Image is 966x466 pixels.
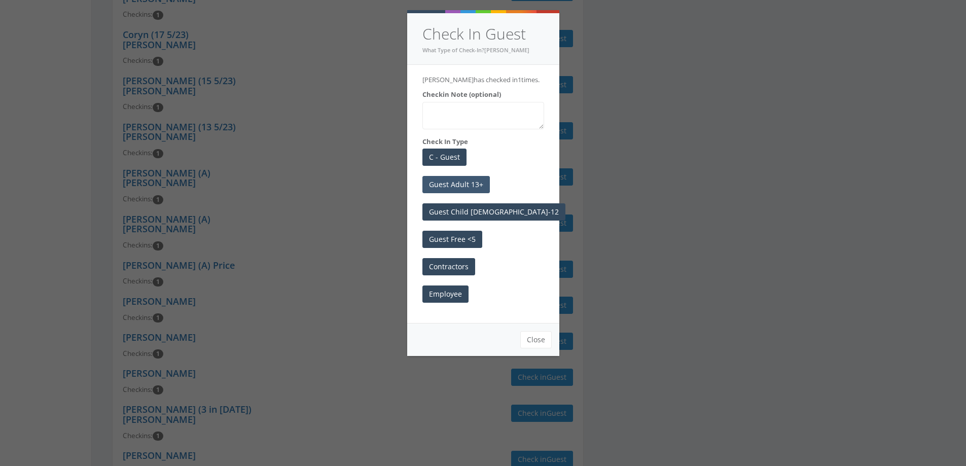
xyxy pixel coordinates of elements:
[422,285,469,303] button: Employee
[422,258,475,275] button: Contractors
[422,75,544,85] p: [PERSON_NAME] has checked in times.
[422,176,490,193] button: Guest Adult 13+
[422,23,544,45] h4: Check In Guest
[422,203,565,221] button: Guest Child [DEMOGRAPHIC_DATA]-12
[422,137,468,147] label: Check In Type
[422,149,467,166] button: C - Guest
[422,90,501,99] label: Checkin Note (optional)
[520,331,552,348] button: Close
[518,75,521,84] span: 1
[422,46,529,54] small: What Type of Check-In?[PERSON_NAME]
[422,231,482,248] button: Guest Free <5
